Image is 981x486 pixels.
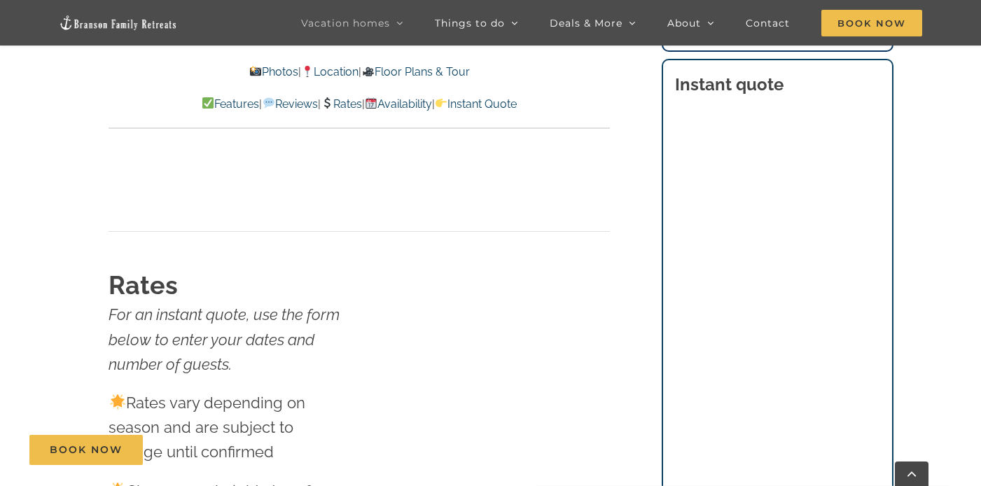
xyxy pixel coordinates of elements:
[746,18,790,28] span: Contact
[110,394,125,410] img: 🌟
[109,305,340,373] em: For an instant quote, use the form below to enter your dates and number of guests.
[321,97,362,111] a: Rates
[436,97,447,109] img: 👉
[262,97,317,111] a: Reviews
[109,63,610,81] p: | |
[301,65,359,78] a: Location
[435,97,517,111] a: Instant Quote
[366,97,377,109] img: 📆
[301,18,390,28] span: Vacation homes
[550,18,622,28] span: Deals & More
[667,18,701,28] span: About
[202,97,259,111] a: Features
[249,65,298,78] a: Photos
[365,97,432,111] a: Availability
[435,18,505,28] span: Things to do
[109,270,178,300] strong: Rates
[50,444,123,456] span: Book Now
[302,66,313,77] img: 📍
[321,97,333,109] img: 💲
[109,95,610,113] p: | | | |
[29,435,143,465] a: Book Now
[202,97,214,109] img: ✅
[821,10,922,36] span: Book Now
[263,97,274,109] img: 💬
[363,66,374,77] img: 🎥
[59,15,178,31] img: Branson Family Retreats Logo
[250,66,261,77] img: 📸
[675,74,784,95] strong: Instant quote
[361,65,469,78] a: Floor Plans & Tour
[109,391,349,465] p: Rates vary depending on season and are subject to change until confirmed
